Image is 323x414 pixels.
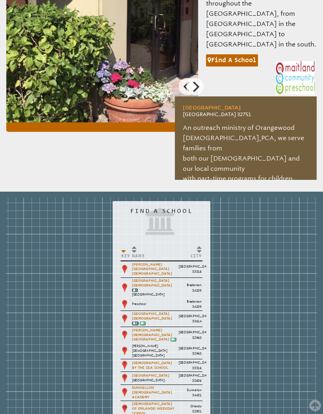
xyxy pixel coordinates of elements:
a: Find a school [206,54,258,67]
p: 7 [121,360,128,370]
p: 9 [121,388,128,397]
p: [GEOGRAPHIC_DATA]: [132,378,176,383]
p: Key [121,254,130,259]
a: [GEOGRAPHIC_DATA][DEMOGRAPHIC_DATA] [132,312,172,320]
a: [PERSON_NAME][GEOGRAPHIC_DATA][DEMOGRAPHIC_DATA] [132,262,172,276]
span: Find a School [130,207,193,214]
a: 1 [133,288,137,292]
p: [GEOGRAPHIC_DATA] 32960 [178,330,202,340]
p: [GEOGRAPHIC_DATA] 33614 [178,314,202,324]
p: 10 [121,404,128,414]
p: 5 [121,330,128,340]
p: Bradenton 34209 [178,299,202,309]
p: 8 [121,373,128,383]
p: 1 [121,264,128,274]
a: [PERSON_NAME][DEMOGRAPHIC_DATA][GEOGRAPHIC_DATA] [132,328,172,342]
p: An outreach ministry of Orangewood [DEMOGRAPHIC_DATA], , we serve families from both our [DEMOGRA... [175,119,317,198]
p: [PERSON_NAME][DEMOGRAPHIC_DATA][GEOGRAPHIC_DATA] [132,344,176,358]
p: [GEOGRAPHIC_DATA] 32960 [178,346,202,356]
p: 6 [121,346,128,356]
p: Dunnellon 34431 [178,388,202,398]
a: [GEOGRAPHIC_DATA] [183,105,241,111]
a: Dunnellon [DEMOGRAPHIC_DATA] Academy [132,386,172,399]
p: [GEOGRAPHIC_DATA] 33316 [178,264,202,274]
p: 4 [121,314,128,324]
a: 2 [133,322,137,325]
p: Orlando 32801 [178,404,202,414]
p: 3 [121,299,128,309]
p: 2 [121,283,128,293]
p: City [178,254,202,259]
span: PCA [261,134,274,142]
a: [GEOGRAPHIC_DATA] [132,373,169,377]
p: Bradenton 34209 [178,283,202,293]
p: Preschool [132,302,176,307]
p: Name [132,254,176,259]
p: [GEOGRAPHIC_DATA] 32606 [178,373,202,383]
a: 1 [141,322,145,325]
a: [GEOGRAPHIC_DATA][DEMOGRAPHIC_DATA] [132,279,172,287]
p: [GEOGRAPHIC_DATA] [132,292,176,297]
a: 1 [171,338,175,341]
a: [DEMOGRAPHIC_DATA] By the Sea School [132,361,172,370]
button: Previous [179,78,196,95]
button: Next [186,78,204,95]
p: [GEOGRAPHIC_DATA] 33316 [178,360,202,370]
span: [GEOGRAPHIC_DATA] 32751 [183,111,251,117]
